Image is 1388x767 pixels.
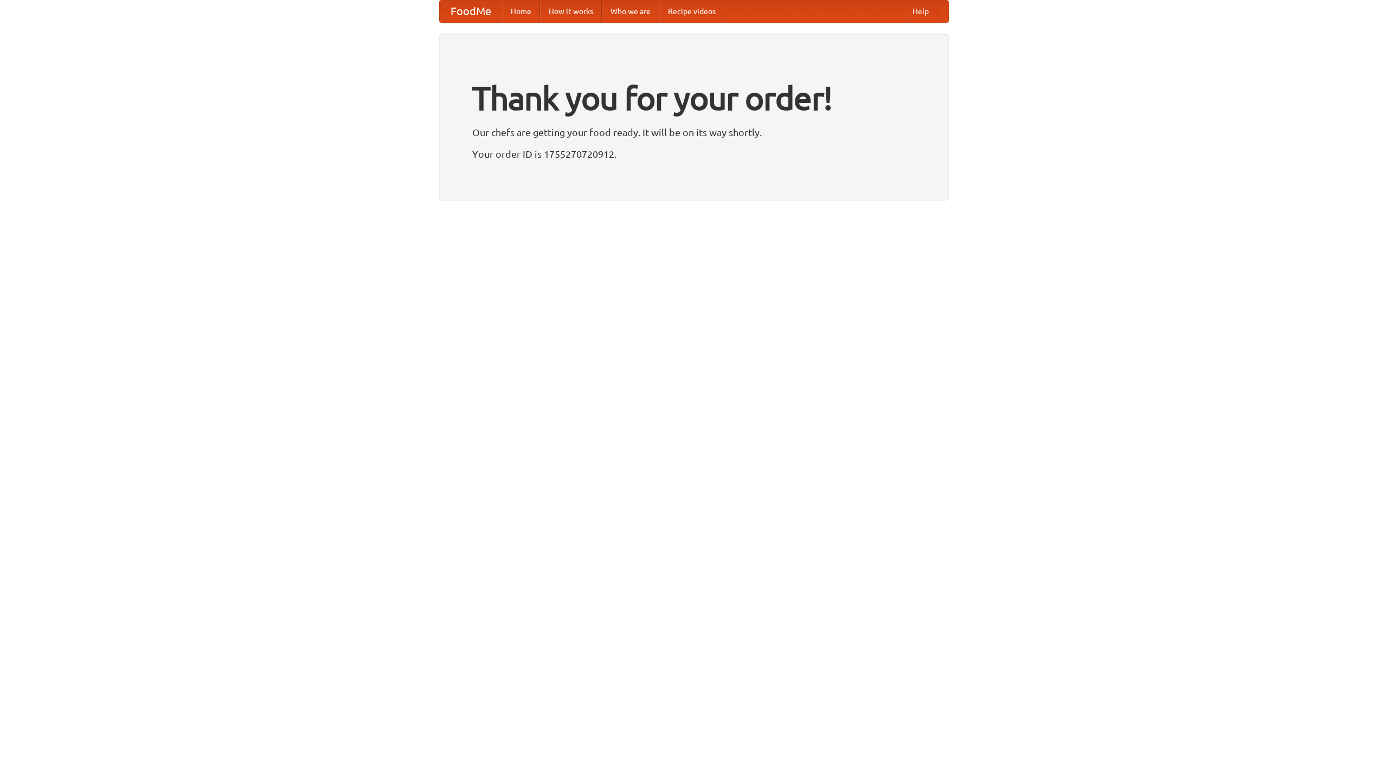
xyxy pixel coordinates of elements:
a: Recipe videos [659,1,724,22]
h1: Thank you for your order! [472,72,916,124]
a: FoodMe [440,1,502,22]
a: How it works [540,1,602,22]
a: Home [502,1,540,22]
a: Who we are [602,1,659,22]
a: Help [904,1,937,22]
p: Your order ID is 1755270720912. [472,146,916,162]
p: Our chefs are getting your food ready. It will be on its way shortly. [472,124,916,140]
